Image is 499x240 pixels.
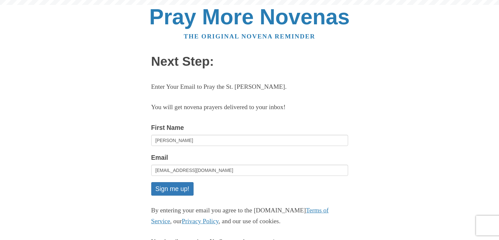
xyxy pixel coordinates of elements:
p: By entering your email you agree to the [DOMAIN_NAME] , our , and our use of cookies. [151,205,348,227]
a: The original novena reminder [184,33,315,40]
button: Sign me up! [151,182,194,196]
h1: Next Step: [151,55,348,69]
label: First Name [151,122,184,133]
p: Enter Your Email to Pray the St. [PERSON_NAME]. [151,82,348,92]
a: Terms of Service [151,207,329,225]
a: Pray More Novenas [149,5,350,29]
input: Optional [151,135,348,146]
label: Email [151,152,168,163]
a: Privacy Policy [182,218,218,225]
p: You will get novena prayers delivered to your inbox! [151,102,348,113]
